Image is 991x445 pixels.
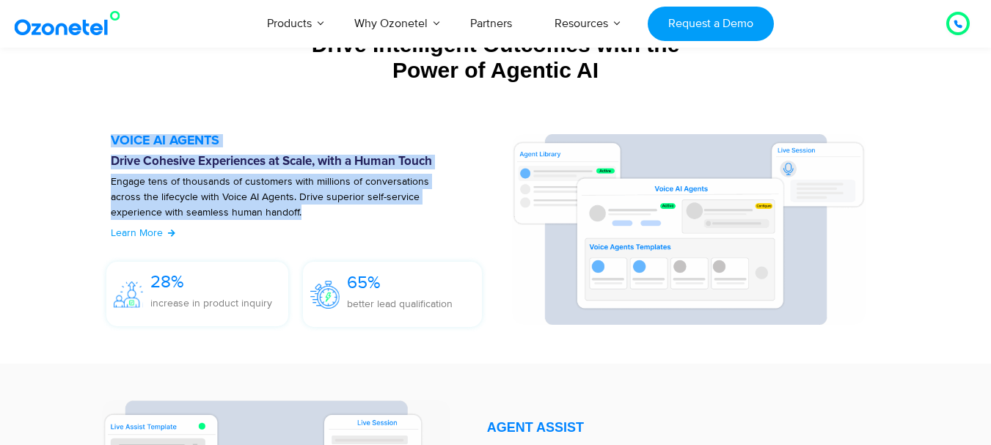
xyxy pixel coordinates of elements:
img: 28% [114,282,143,308]
p: increase in product inquiry [150,295,272,311]
h6: Drive Cohesive Experiences at Scale, with a Human Touch [111,155,497,169]
span: Learn More [111,227,163,239]
span: 65% [347,272,381,293]
div: AGENT ASSIST [487,421,881,434]
a: Learn More [111,225,176,240]
a: Request a Demo [648,7,773,41]
div: Drive Intelligent Outcomes with the Power of Agentic AI [45,32,947,83]
p: Engage tens of thousands of customers with millions of conversations across the lifecycle with Vo... [111,174,461,235]
span: 28% [150,271,184,293]
p: better lead qualification [347,296,453,312]
img: 65% [310,281,340,308]
h5: VOICE AI AGENTS [111,134,497,147]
